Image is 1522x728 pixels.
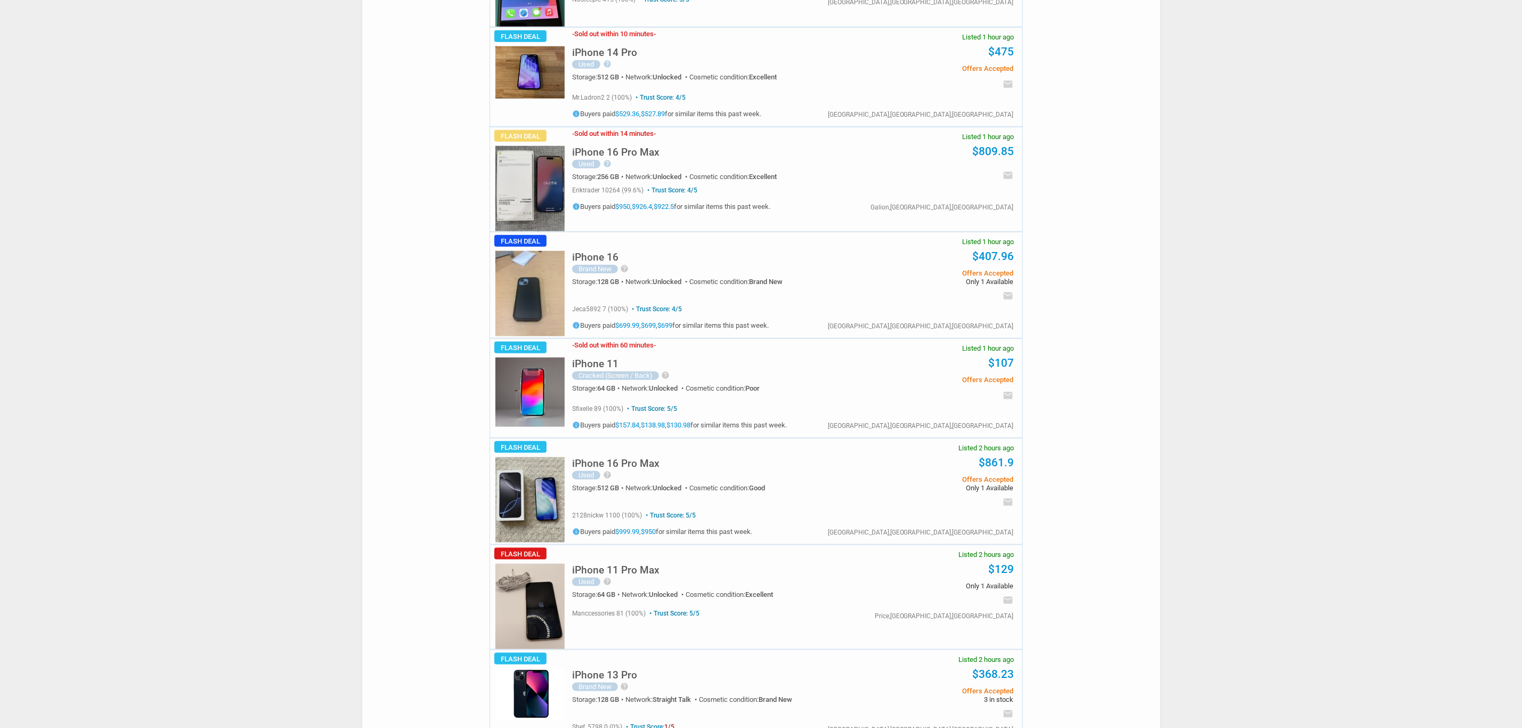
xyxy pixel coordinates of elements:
h5: iPhone 16 Pro Max [572,147,660,157]
i: email [1003,290,1014,301]
img: s-l225.jpg [495,46,565,99]
i: help [603,471,612,479]
a: $926.4 [632,203,652,211]
i: email [1003,497,1014,507]
h3: Sold out within 10 minutes [572,30,656,37]
span: Excellent [749,73,777,81]
span: Trust Score: 5/5 [644,512,696,519]
i: help [603,577,612,586]
a: $475 [989,45,1014,58]
span: Offers Accepted [853,476,1013,483]
span: Flash Deal [494,30,547,42]
span: - [572,30,574,38]
i: help [621,682,629,691]
div: [GEOGRAPHIC_DATA],[GEOGRAPHIC_DATA],[GEOGRAPHIC_DATA] [828,111,1014,118]
div: Cosmetic condition: [689,74,777,80]
div: Network: [625,484,689,491]
h5: Buyers paid , , for similar items this past week. [572,421,787,429]
a: $950 [615,203,630,211]
span: sfixelle 89 (100%) [572,405,623,412]
i: email [1003,390,1014,401]
span: Trust Score: 4/5 [630,305,682,313]
span: Excellent [749,173,777,181]
a: iPhone 11 Pro Max [572,567,660,575]
i: email [1003,708,1014,719]
a: $699 [657,322,672,330]
span: Brand New [749,278,783,286]
a: $527.89 [641,110,665,118]
span: Trust Score: 5/5 [647,610,699,617]
span: Listed 2 hours ago [959,551,1014,558]
img: s-l225.jpg [495,251,565,336]
span: - [572,341,574,349]
span: Trust Score: 5/5 [625,405,677,412]
span: Unlocked [653,278,681,286]
span: Flash Deal [494,130,547,142]
div: Used [572,471,600,480]
div: Cosmetic condition: [686,591,773,598]
i: info [572,528,580,536]
i: info [572,203,580,211]
a: $950 [641,528,656,536]
i: info [572,421,580,429]
span: Listed 2 hours ago [959,444,1014,451]
span: Only 1 Available [853,278,1013,285]
a: $809.85 [973,145,1014,158]
a: $130.98 [666,422,690,430]
div: Used [572,160,600,168]
span: 128 GB [597,278,619,286]
span: Listed 1 hour ago [963,345,1014,352]
span: Trust Score: 4/5 [645,187,697,194]
div: Network: [622,591,686,598]
span: 512 GB [597,484,619,492]
div: Storage: [572,385,622,392]
span: Unlocked [649,591,678,598]
a: $922.5 [654,203,674,211]
a: $699 [641,322,656,330]
div: Storage: [572,74,625,80]
div: [GEOGRAPHIC_DATA],[GEOGRAPHIC_DATA],[GEOGRAPHIC_DATA] [828,529,1014,536]
div: Cosmetic condition: [689,173,777,180]
h3: Sold out within 60 minutes [572,342,656,349]
span: - [654,341,656,349]
span: Only 1 Available [853,583,1013,589]
div: [GEOGRAPHIC_DATA],[GEOGRAPHIC_DATA],[GEOGRAPHIC_DATA] [828,423,1014,429]
i: help [603,60,612,68]
span: Excellent [745,591,773,598]
h3: Sold out within 14 minutes [572,130,656,137]
div: Galion,[GEOGRAPHIC_DATA],[GEOGRAPHIC_DATA] [870,204,1014,211]
div: Storage: [572,278,625,285]
span: Flash Deal [494,441,547,453]
span: 512 GB [597,73,619,81]
a: iPhone 13 Pro [572,672,637,680]
span: Flash Deal [494,342,547,353]
span: Listed 2 hours ago [959,656,1014,663]
span: Listed 1 hour ago [963,238,1014,245]
div: Storage: [572,173,625,180]
a: $368.23 [973,668,1014,681]
span: Offers Accepted [853,687,1013,694]
span: Flash Deal [494,548,547,560]
a: iPhone 16 Pro Max [572,460,660,468]
i: help [662,371,670,379]
span: Unlocked [653,484,681,492]
span: 3 in stock [853,696,1013,703]
a: iPhone 16 [572,254,618,262]
span: - [572,130,574,137]
div: Cracked (Screen / Back) [572,371,659,380]
span: Flash Deal [494,653,547,665]
span: Unlocked [653,173,681,181]
span: 2128nickw 1100 (100%) [572,512,642,519]
span: Poor [745,384,760,392]
i: email [1003,79,1014,90]
span: Unlocked [653,73,681,81]
span: 256 GB [597,173,619,181]
a: iPhone 11 [572,361,618,369]
div: Cosmetic condition: [699,696,792,703]
span: 128 GB [597,695,619,703]
span: 64 GB [597,591,615,598]
h5: iPhone 14 Pro [572,47,637,58]
div: Cosmetic condition: [689,278,783,285]
i: info [572,110,580,118]
h5: Buyers paid , for similar items this past week. [572,528,752,536]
